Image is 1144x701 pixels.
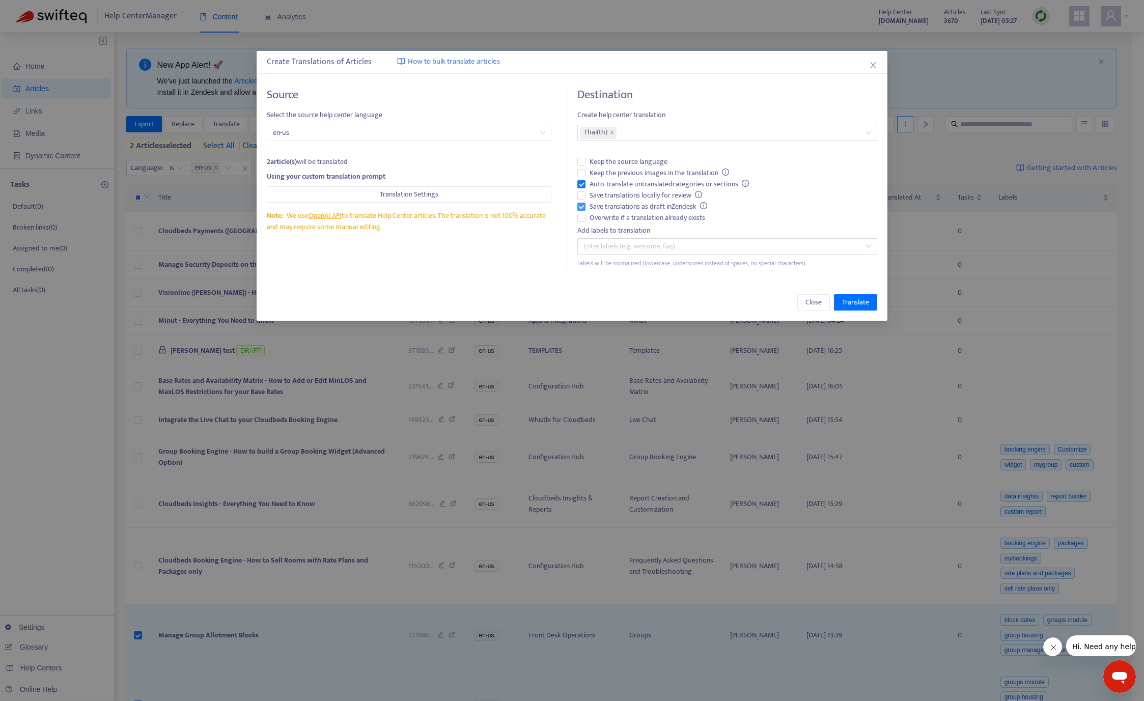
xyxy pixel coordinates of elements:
span: en-us [273,125,545,141]
span: Select the source help center language [267,109,551,121]
iframe: Close message [1043,637,1063,657]
span: close [609,130,615,136]
span: How to bulk translate articles [408,56,500,68]
a: How to bulk translate articles [397,56,500,68]
div: Using your custom translation prompt [267,171,551,182]
button: Close [797,294,830,311]
span: Overwrite if a translation already exists [585,212,709,223]
span: Translation Settings [380,189,438,200]
span: info-circle [722,169,729,176]
a: OpenAI API [309,210,342,221]
span: Note: [267,210,283,221]
span: Save translations locally for review [585,190,707,201]
button: Close [868,60,879,71]
strong: 2 article(s) [267,156,297,167]
div: will be translated [267,156,551,167]
span: Keep the previous images in the translation [585,167,734,179]
span: Hi. Need any help? [6,7,73,15]
span: Auto-translate untranslated categories or sections [585,179,754,190]
span: Thai ( th ) [584,127,607,139]
iframe: Button to launch messaging window [1103,660,1136,693]
div: Labels will be normalized (lowercase, underscores instead of spaces, no special characters). [577,259,877,268]
span: close [869,61,877,69]
span: Close [805,297,822,308]
iframe: Message from company [1066,635,1136,656]
button: Translate [834,294,877,311]
div: Create Translations of Articles [267,56,877,68]
span: info-circle [695,191,702,198]
div: Add labels to translation [577,225,877,236]
div: We use to translate Help Center articles. The translation is not 100% accurate and may require so... [267,210,551,233]
h4: Source [267,88,551,102]
img: image-link [397,58,405,66]
span: Save translations as draft in Zendesk [585,201,712,212]
span: Translate [842,297,869,308]
span: info-circle [742,180,749,187]
span: info-circle [700,202,707,209]
h4: Destination [577,88,877,102]
span: Create help center translation [577,109,877,121]
button: Translation Settings [267,186,551,203]
span: Keep the source language [585,156,672,167]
